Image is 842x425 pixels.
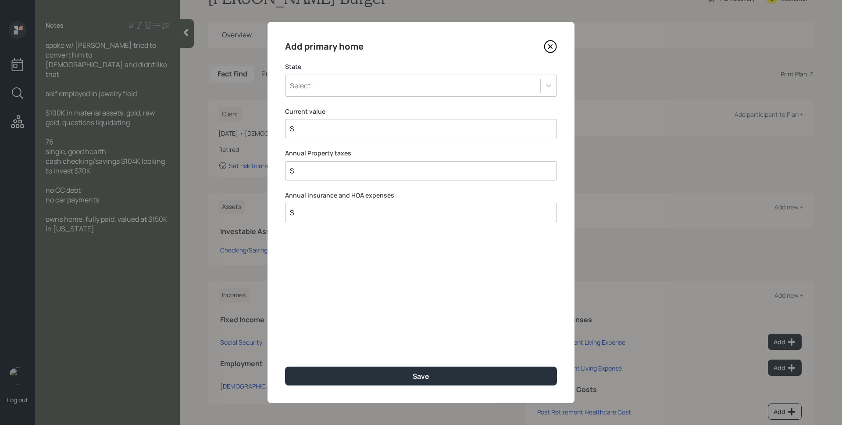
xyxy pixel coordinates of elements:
[413,371,429,381] div: Save
[285,107,557,116] label: Current value
[285,40,364,54] h4: Add primary home
[285,62,557,71] label: State
[290,81,316,90] div: Select...
[285,149,557,158] label: Annual Property taxes
[285,191,557,200] label: Annual insurance and HOA expenses
[285,367,557,385] button: Save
